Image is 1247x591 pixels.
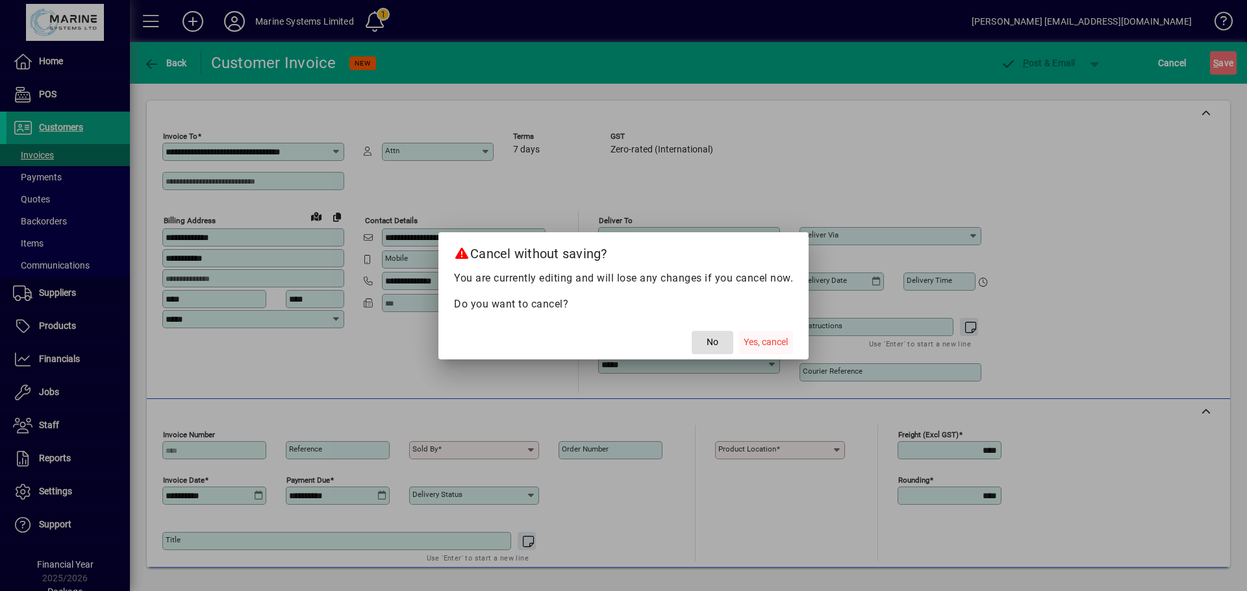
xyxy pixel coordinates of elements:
[738,331,793,354] button: Yes, cancel
[438,232,809,270] h2: Cancel without saving?
[744,335,788,349] span: Yes, cancel
[454,296,793,312] p: Do you want to cancel?
[454,271,793,286] p: You are currently editing and will lose any changes if you cancel now.
[707,335,718,349] span: No
[692,331,733,354] button: No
